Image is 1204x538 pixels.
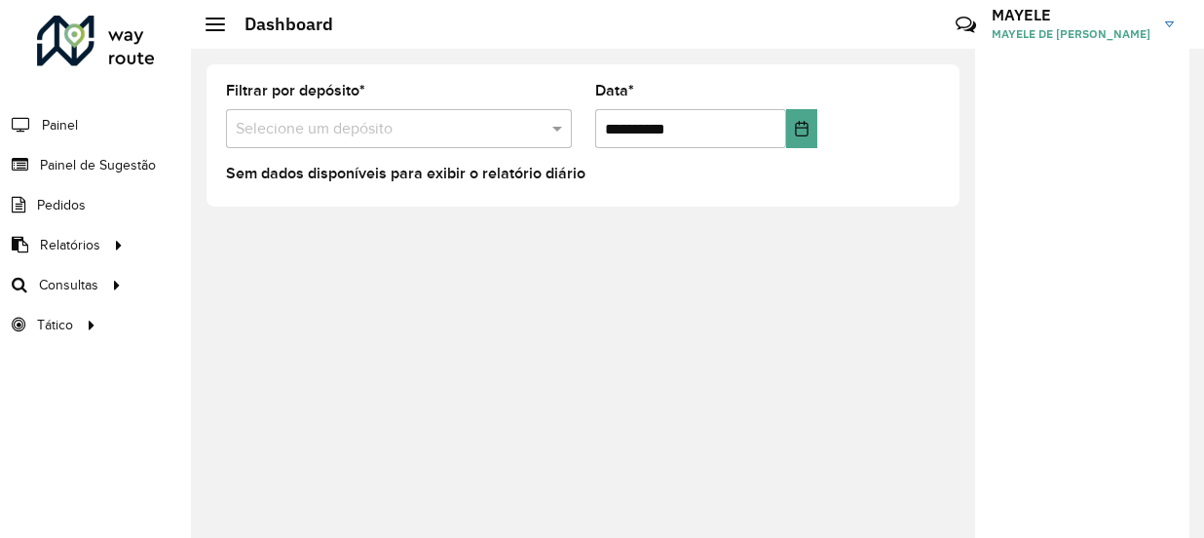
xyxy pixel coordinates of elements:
[226,79,365,102] label: Filtrar por depósito
[945,4,987,46] a: Contato Rápido
[992,6,1150,24] h3: MAYELE
[37,315,73,335] span: Tático
[225,14,333,35] h2: Dashboard
[786,109,817,148] button: Choose Date
[42,115,78,135] span: Painel
[37,195,86,215] span: Pedidos
[39,275,98,295] span: Consultas
[40,235,100,255] span: Relatórios
[595,79,634,102] label: Data
[226,162,585,185] label: Sem dados disponíveis para exibir o relatório diário
[40,155,156,175] span: Painel de Sugestão
[992,25,1150,43] span: MAYELE DE [PERSON_NAME]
